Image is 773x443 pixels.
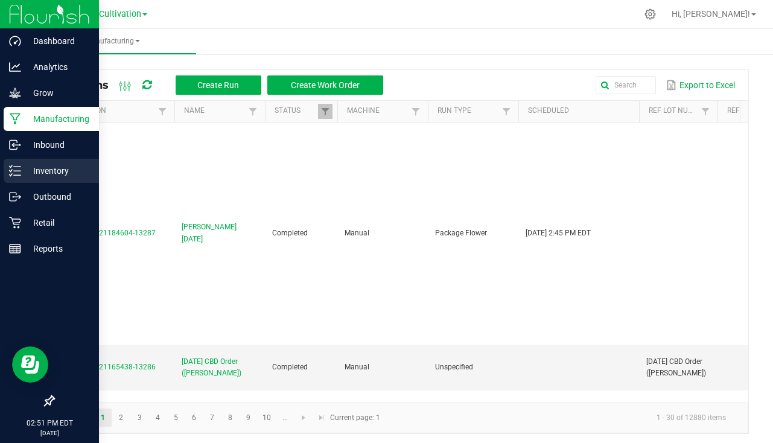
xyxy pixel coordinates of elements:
a: NameSortable [184,106,245,116]
inline-svg: Analytics [9,61,21,73]
kendo-pager: Current page: 1 [54,403,748,433]
div: All Runs [63,75,392,95]
span: MP-20250821165438-13286 [61,363,156,371]
inline-svg: Dashboard [9,35,21,47]
a: Go to the last page [313,409,330,427]
span: [DATE] 2:45 PM EDT [526,229,591,237]
a: Page 10 [258,409,276,427]
iframe: Resource center [12,346,48,383]
span: Manufacturing [29,36,196,46]
a: Filter [318,104,332,119]
a: Page 7 [203,409,221,427]
span: [DATE] CBD Order ([PERSON_NAME]) [646,357,706,377]
a: Page 3 [131,409,148,427]
span: Go to the last page [317,413,326,422]
kendo-pager-info: 1 - 30 of 12880 items [387,408,736,428]
a: Filter [409,104,423,119]
span: Unspecified [435,363,473,371]
p: Dashboard [21,34,94,48]
span: Hi, [PERSON_NAME]! [672,9,750,19]
inline-svg: Outbound [9,191,21,203]
button: Create Run [176,75,261,95]
p: [DATE] [5,429,94,438]
span: Go to the next page [299,413,308,422]
a: Page 2 [112,409,130,427]
a: MachineSortable [347,106,408,116]
div: Manage settings [643,8,658,20]
span: Create Run [197,80,239,90]
p: Retail [21,215,94,230]
span: Package Flower [435,229,487,237]
a: Filter [246,104,260,119]
span: Completed [272,229,308,237]
input: Search [596,76,656,94]
button: Export to Excel [663,75,738,95]
a: StatusSortable [275,106,317,116]
a: ExtractionSortable [63,106,154,116]
p: Reports [21,241,94,256]
p: Analytics [21,60,94,74]
p: Inventory [21,164,94,178]
span: Manual [345,363,369,371]
inline-svg: Grow [9,87,21,99]
a: Filter [698,104,713,119]
a: Manufacturing [29,29,196,54]
a: ScheduledSortable [528,106,634,116]
span: Manual [345,229,369,237]
a: Page 8 [221,409,239,427]
p: Grow [21,86,94,100]
a: Page 1 [94,409,112,427]
a: Page 4 [149,409,167,427]
p: Manufacturing [21,112,94,126]
span: [DATE] CBD Order ([PERSON_NAME]) [182,356,258,379]
a: Page 6 [185,409,203,427]
p: 02:51 PM EDT [5,418,94,429]
a: Filter [155,104,170,119]
a: Page 5 [167,409,185,427]
inline-svg: Manufacturing [9,113,21,125]
p: Outbound [21,190,94,204]
span: Create Work Order [291,80,360,90]
span: MP-20250821184604-13287 [61,229,156,237]
a: Ref Lot NumberSortable [649,106,698,116]
button: Create Work Order [267,75,383,95]
inline-svg: Retail [9,217,21,229]
inline-svg: Inventory [9,165,21,177]
a: Page 11 [276,409,294,427]
span: Completed [272,363,308,371]
a: Page 9 [240,409,257,427]
p: Inbound [21,138,94,152]
a: Run TypeSortable [437,106,498,116]
span: Cultivation [99,9,141,19]
a: Go to the next page [295,409,313,427]
a: Ref Field 1Sortable [727,106,770,116]
inline-svg: Reports [9,243,21,255]
inline-svg: Inbound [9,139,21,151]
a: Filter [499,104,514,119]
span: [PERSON_NAME] [DATE] [182,221,258,244]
